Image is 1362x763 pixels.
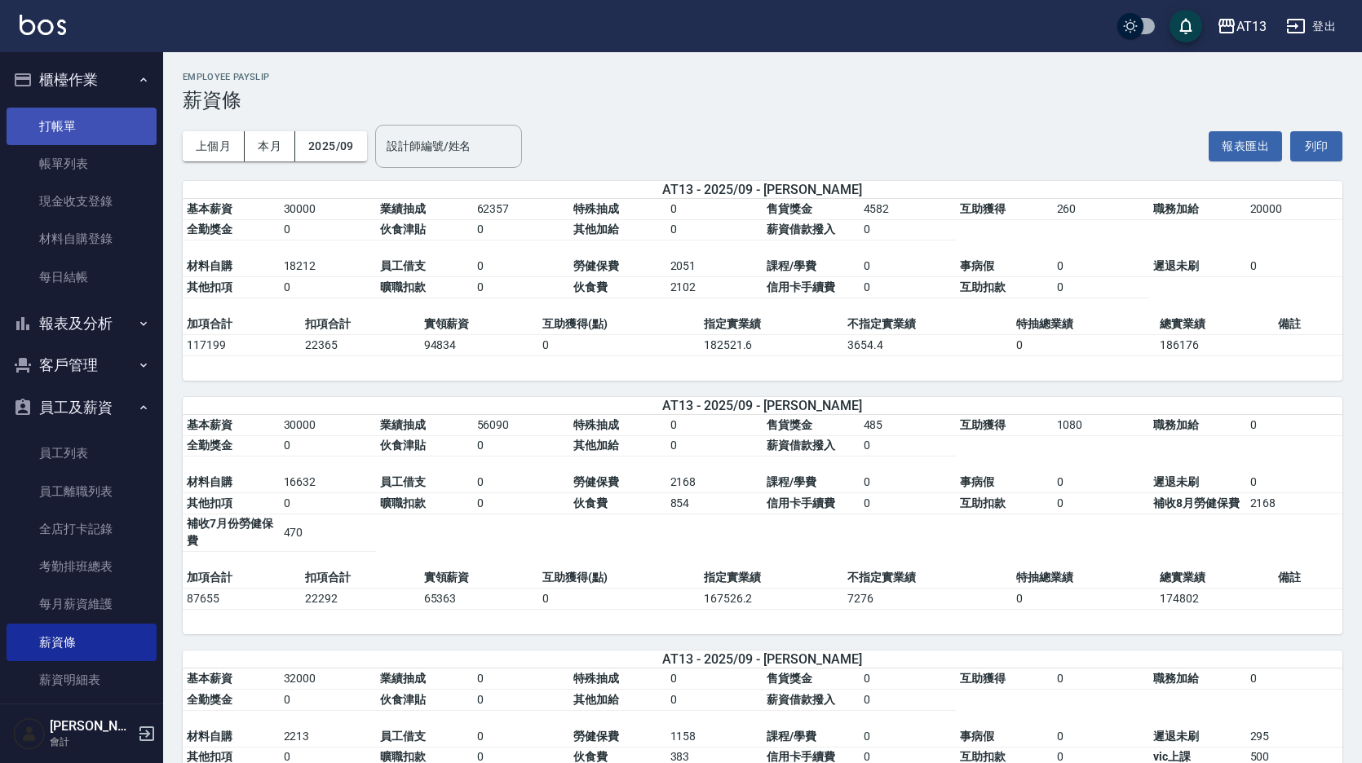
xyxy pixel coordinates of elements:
[960,496,1006,509] span: 互助扣款
[1012,567,1156,589] td: 特抽總業績
[666,493,763,514] td: 854
[573,672,619,685] span: 特殊抽成
[860,219,957,240] td: 0
[280,690,377,711] td: 0
[1053,668,1150,690] td: 0
[767,750,835,763] span: 信用卡手續費
[1153,418,1199,431] span: 職務加給
[960,672,1006,685] span: 互助獲得
[573,280,608,293] span: 伙食費
[187,672,232,685] span: 基本薪資
[960,750,1006,763] span: 互助扣款
[473,690,570,711] td: 0
[1246,199,1343,220] td: 20000
[473,256,570,277] td: 0
[187,730,232,743] span: 材料自購
[538,589,700,610] td: 0
[700,314,843,335] td: 指定實業績
[380,280,426,293] span: 曠職扣款
[960,730,994,743] span: 事病假
[7,108,157,145] a: 打帳單
[7,386,157,429] button: 員工及薪資
[666,277,763,298] td: 2102
[666,199,763,220] td: 0
[1053,415,1150,436] td: 1080
[860,199,957,220] td: 4582
[50,734,133,749] p: 會計
[380,693,426,706] span: 伙食津貼
[7,473,157,510] a: 員工離職列表
[1274,567,1342,589] td: 備註
[187,475,232,488] span: 材料自購
[380,259,426,272] span: 員工借支
[1153,259,1199,272] span: 遲退未刷
[538,334,700,355] td: 0
[662,651,862,667] span: AT13 - 2025/09 - [PERSON_NAME]
[1246,256,1343,277] td: 0
[183,314,301,335] td: 加項合計
[860,726,957,748] td: 0
[50,718,133,734] h5: [PERSON_NAME]
[666,219,763,240] td: 0
[860,668,957,690] td: 0
[7,624,157,661] a: 薪資條
[183,334,301,355] td: 117199
[7,585,157,623] a: 每月薪資維護
[1246,493,1343,514] td: 2168
[767,223,835,236] span: 薪資借款撥入
[280,435,377,456] td: 0
[767,672,812,685] span: 售貨獎金
[662,398,862,413] span: AT13 - 2025/09 - [PERSON_NAME]
[380,418,426,431] span: 業績抽成
[573,693,619,706] span: 其他加給
[1246,726,1343,748] td: 295
[380,439,426,452] span: 伙食津貼
[960,475,994,488] span: 事病假
[960,259,994,272] span: 事病假
[473,493,570,514] td: 0
[1170,10,1202,42] button: save
[280,256,377,277] td: 18212
[843,567,1012,589] td: 不指定實業績
[700,334,843,355] td: 182521.6
[183,589,301,610] td: 87655
[7,661,157,699] a: 薪資明細表
[538,314,700,335] td: 互助獲得(點)
[473,435,570,456] td: 0
[1153,730,1199,743] span: 遲退未刷
[280,472,377,493] td: 16632
[7,145,157,183] a: 帳單列表
[1246,668,1343,690] td: 0
[1246,472,1343,493] td: 0
[1236,16,1267,37] div: AT13
[183,415,1342,568] table: a dense table
[280,493,377,514] td: 0
[573,475,619,488] span: 勞健保費
[187,439,232,452] span: 全勤獎金
[666,415,763,436] td: 0
[1053,726,1150,748] td: 0
[1012,314,1156,335] td: 特抽總業績
[1012,334,1156,355] td: 0
[573,439,619,452] span: 其他加給
[860,690,957,711] td: 0
[1153,496,1240,509] span: 補收8月勞健保費
[420,334,538,355] td: 94834
[767,418,812,431] span: 售貨獎金
[7,183,157,220] a: 現金收支登錄
[1210,10,1273,43] button: AT13
[1053,493,1150,514] td: 0
[7,510,157,548] a: 全店打卡記錄
[7,434,157,472] a: 員工列表
[187,259,232,272] span: 材料自購
[473,219,570,240] td: 0
[280,219,377,240] td: 0
[7,258,157,296] a: 每日結帳
[380,496,426,509] span: 曠職扣款
[1156,334,1274,355] td: 186176
[666,668,763,690] td: 0
[380,202,426,215] span: 業績抽成
[473,415,570,436] td: 56090
[7,344,157,386] button: 客戶管理
[7,302,157,345] button: 報表及分析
